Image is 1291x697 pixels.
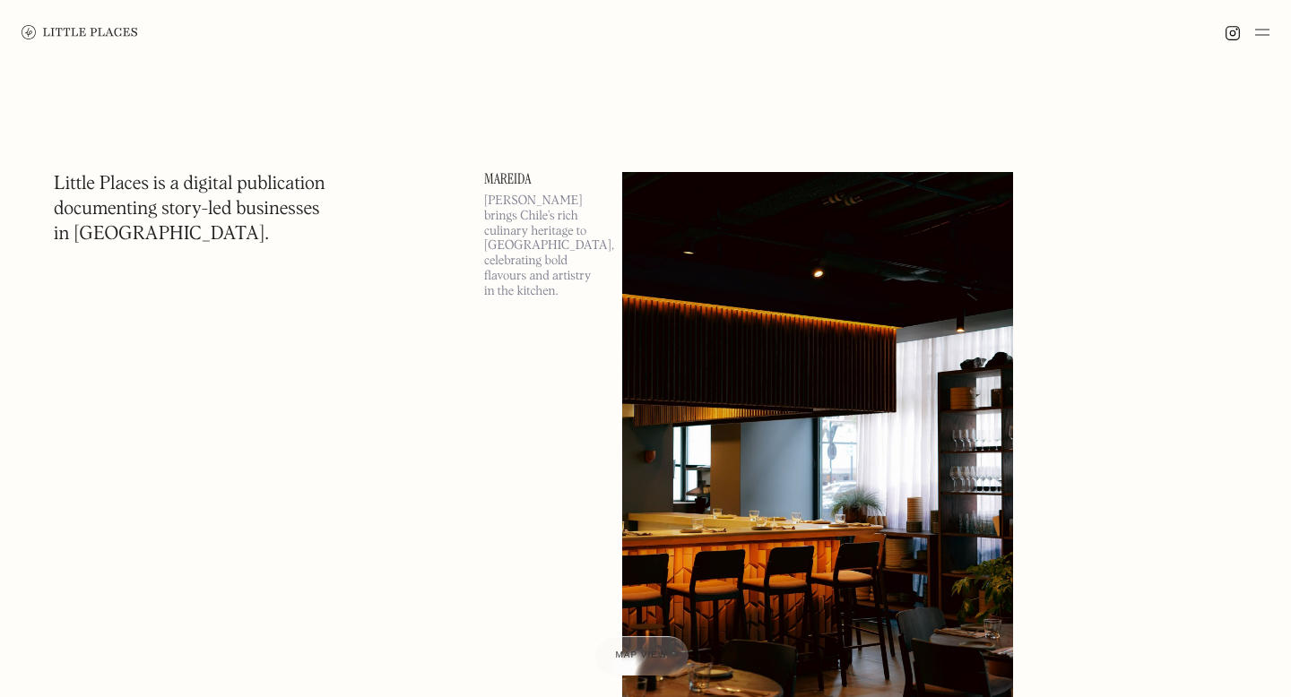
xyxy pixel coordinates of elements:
[484,172,601,186] a: Mareida
[616,650,668,660] span: Map view
[54,172,325,247] h1: Little Places is a digital publication documenting story-led businesses in [GEOGRAPHIC_DATA].
[594,636,689,675] a: Map view
[484,194,601,299] p: [PERSON_NAME] brings Chile’s rich culinary heritage to [GEOGRAPHIC_DATA], celebrating bold flavou...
